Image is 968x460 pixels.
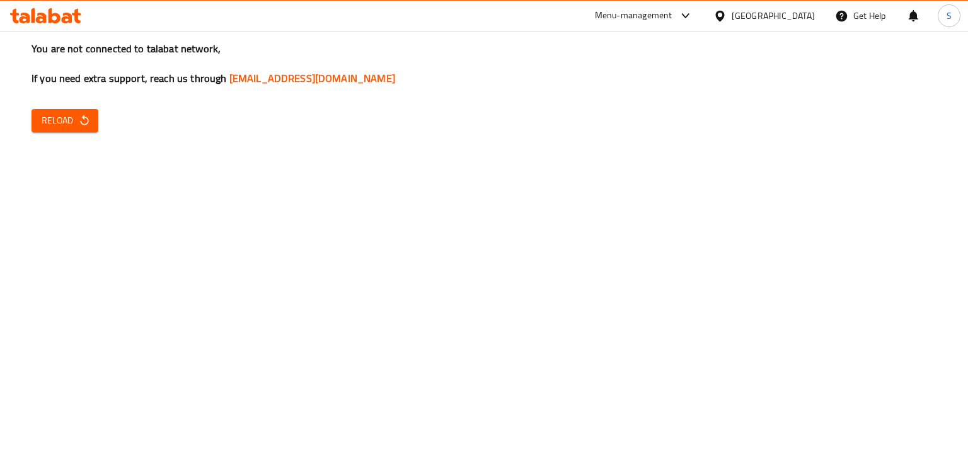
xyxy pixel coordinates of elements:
span: S [947,9,952,23]
h3: You are not connected to talabat network, If you need extra support, reach us through [32,42,936,86]
a: [EMAIL_ADDRESS][DOMAIN_NAME] [229,69,395,88]
div: Menu-management [595,8,672,23]
span: Reload [42,113,88,129]
div: [GEOGRAPHIC_DATA] [732,9,815,23]
button: Reload [32,109,98,132]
